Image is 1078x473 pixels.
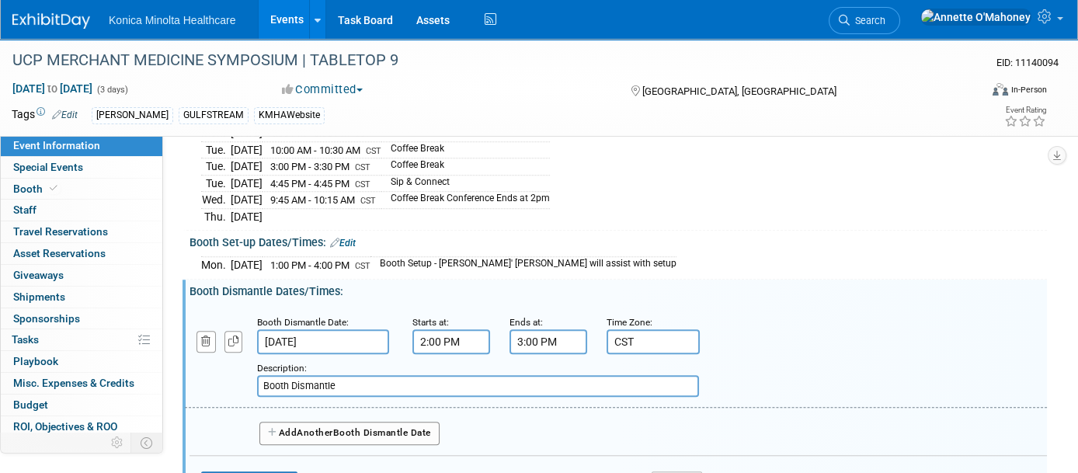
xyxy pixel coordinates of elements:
[13,203,37,216] span: Staff
[993,83,1008,96] img: Format-Inperson.png
[257,317,349,328] small: Booth Dismantle Date:
[1010,84,1047,96] div: In-Person
[12,333,39,346] span: Tasks
[201,208,231,224] td: Thu.
[92,107,173,123] div: [PERSON_NAME]
[381,158,550,176] td: Coffee Break
[257,375,699,397] input: Description
[13,420,117,433] span: ROI, Objectives & ROO
[50,184,57,193] i: Booth reservation complete
[894,81,1047,104] div: Event Format
[1,221,162,242] a: Travel Reservations
[231,158,263,176] td: [DATE]
[13,377,134,389] span: Misc. Expenses & Credits
[52,110,78,120] a: Edit
[231,257,263,273] td: [DATE]
[257,329,389,354] input: Date
[7,47,958,75] div: UCP MERCHANT MEDICINE SYMPOSIUM | TABLETOP 9
[1,265,162,286] a: Giveaways
[190,280,1047,299] div: Booth Dismantle Dates/Times:
[109,14,235,26] span: Konica Minolta Healthcare
[270,144,360,156] span: 10:00 AM - 10:30 AM
[1,135,162,156] a: Event Information
[330,238,356,249] a: Edit
[201,257,231,273] td: Mon.
[254,107,325,123] div: KMHAWebsite
[201,141,231,158] td: Tue.
[270,178,349,190] span: 4:45 PM - 4:45 PM
[201,175,231,192] td: Tue.
[381,175,550,192] td: Sip & Connect
[45,82,60,95] span: to
[1,329,162,350] a: Tasks
[355,162,370,172] span: CST
[1,179,162,200] a: Booth
[131,433,163,453] td: Toggle Event Tabs
[12,106,78,124] td: Tags
[509,329,587,354] input: End Time
[412,317,449,328] small: Starts at:
[1,351,162,372] a: Playbook
[1,373,162,394] a: Misc. Expenses & Credits
[231,192,263,209] td: [DATE]
[270,259,349,271] span: 1:00 PM - 4:00 PM
[231,175,263,192] td: [DATE]
[360,196,376,206] span: CST
[13,398,48,411] span: Budget
[201,158,231,176] td: Tue.
[13,269,64,281] span: Giveaways
[13,312,80,325] span: Sponsorships
[1,287,162,308] a: Shipments
[1004,106,1046,114] div: Event Rating
[270,194,355,206] span: 9:45 AM - 10:15 AM
[257,363,307,374] small: Description:
[104,433,131,453] td: Personalize Event Tab Strip
[607,317,652,328] small: Time Zone:
[231,141,263,158] td: [DATE]
[1,200,162,221] a: Staff
[270,161,349,172] span: 3:00 PM - 3:30 PM
[1,416,162,437] a: ROI, Objectives & ROO
[996,57,1059,68] span: Event ID: 11140094
[381,192,550,209] td: Coffee Break Conference Ends at 2pm
[1,243,162,264] a: Asset Reservations
[201,192,231,209] td: Wed.
[1,395,162,416] a: Budget
[12,82,93,96] span: [DATE] [DATE]
[355,179,370,190] span: CST
[13,183,61,195] span: Booth
[179,107,249,123] div: GULFSTREAM
[13,247,106,259] span: Asset Reservations
[13,225,108,238] span: Travel Reservations
[509,317,543,328] small: Ends at:
[13,290,65,303] span: Shipments
[850,15,885,26] span: Search
[231,208,263,224] td: [DATE]
[355,261,370,271] span: CST
[370,257,676,273] td: Booth Setup - [PERSON_NAME]' [PERSON_NAME] will assist with setup
[1,157,162,178] a: Special Events
[96,85,128,95] span: (3 days)
[412,329,490,354] input: Start Time
[607,329,700,354] input: Time Zone
[297,427,333,438] span: Another
[920,9,1031,26] img: Annette O'Mahoney
[259,422,440,445] button: AddAnotherBooth Dismantle Date
[190,231,1047,251] div: Booth Set-up Dates/Times:
[13,161,83,173] span: Special Events
[366,146,381,156] span: CST
[12,13,90,29] img: ExhibitDay
[13,139,100,151] span: Event Information
[276,82,369,98] button: Committed
[642,85,836,97] span: [GEOGRAPHIC_DATA], [GEOGRAPHIC_DATA]
[381,141,550,158] td: Coffee Break
[1,308,162,329] a: Sponsorships
[829,7,900,34] a: Search
[13,355,58,367] span: Playbook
